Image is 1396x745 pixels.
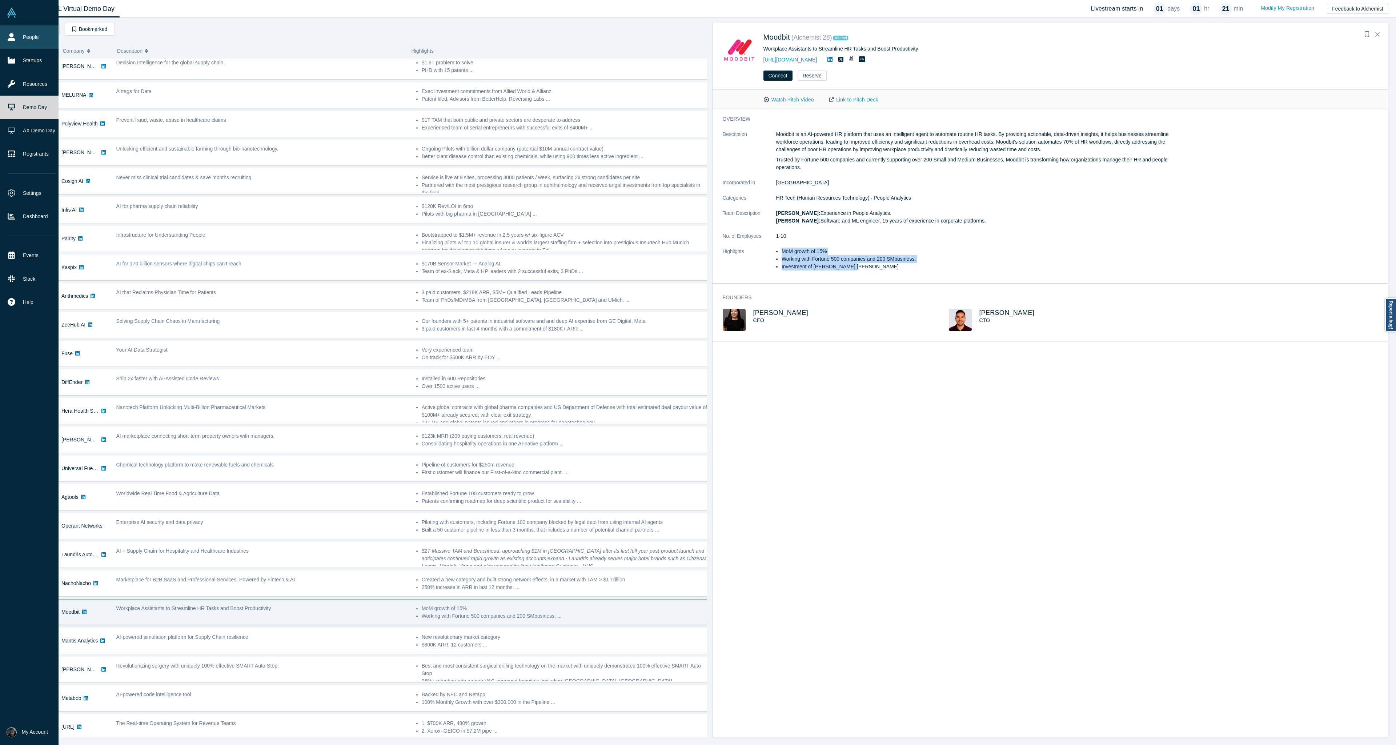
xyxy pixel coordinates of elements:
li: Ongoing Pilots with billion dollar company (potential $10M annual contract value) [422,145,708,153]
a: Arithmedics [61,293,88,299]
li: $170B Sensor Market → Analog AI; [422,260,708,268]
button: Bookmark [1362,29,1372,40]
span: [PERSON_NAME] [753,309,809,316]
li: 100% Monthly Growth with over $300,000 in the Pipeline ... [422,698,708,706]
a: DiffEnder [61,379,83,385]
span: Nanotech Platform Unlocking Multi-Billion Pharmaceutical Markets [116,404,266,410]
li: Very experienced team [422,346,708,354]
a: Agtools [61,494,79,500]
a: [URL][DOMAIN_NAME] [763,57,817,63]
img: Moodbit's Logo [723,31,756,64]
span: Airtags for Data [116,88,152,94]
li: Backed by NEC and Netapp [422,691,708,698]
li: Built a 50 customer pipeline in less than 3 months, that includes a number of potential channel p... [422,526,708,534]
a: Operant Networks [61,523,103,529]
strong: [PERSON_NAME]: [776,218,821,224]
p: min [1233,4,1243,13]
span: HR Tech (Human Resources Technology) · People Analytics [776,195,911,201]
span: Revolutionizing surgery with uniquely 100% effective SMART Auto-Stop. [116,663,279,669]
a: Laundris Autonomous Inventory Management [61,552,164,557]
span: AI-powered simulation platform for Supply Chain resilience [116,634,248,640]
span: CEO [753,317,764,323]
a: Report a bug! [1385,298,1396,332]
span: Your AI Data Strategist. [116,347,169,353]
li: 96%+ retention rate among VAC-approved hospitals, including [GEOGRAPHIC_DATA], [GEOGRAPHIC_DATA],... [422,677,708,693]
li: $123k MRR (209 paying customers, real revenue) [422,432,708,440]
p: days [1167,4,1180,13]
li: Investment of [PERSON_NAME] [PERSON_NAME] [782,263,1175,271]
li: Exec investment commitments from Allied World & Allianz [422,88,708,95]
li: On track for $500K ARR by EOY ... [422,354,708,361]
div: 01 [1153,3,1166,15]
strong: [PERSON_NAME]: [776,210,821,216]
a: Hera Health Solutions [61,408,111,414]
span: Help [23,299,33,306]
button: Company [63,43,110,59]
button: Description [117,43,404,59]
a: [PERSON_NAME] [61,63,103,69]
li: MoM growth of 15% [782,248,1175,255]
a: Polyview Health [61,121,98,127]
li: Created a new category and built strong network effects, in a market with TAM > $1 Trillion [422,576,708,584]
li: First customer will finance our First-of-a-kind commercial plant. ... [422,469,708,476]
a: Infis AI [61,207,77,213]
h3: Founders [723,294,1165,301]
span: Alumni [833,36,848,40]
a: Universal Fuel Technologies [61,465,125,471]
a: Moodbit [763,33,790,41]
img: Alchemist Vault Logo [7,8,17,18]
a: Class XL Virtual Demo Day [31,0,120,17]
span: Prevent fraud, waste, abuse in healthcare claims [116,117,226,123]
button: My Account [7,727,48,737]
button: Connect [763,71,793,81]
span: Marketplace for B2B SaaS and Professional Services, Powered by Fintech & AI [116,577,295,582]
li: New revolutionary market category [422,633,708,641]
a: MELURNA [61,92,86,98]
a: [PERSON_NAME] [61,149,103,155]
span: My Account [22,728,48,736]
li: Working with Fortune 500 companies and 200 SMbusiness. ... [422,612,708,620]
img: Alfredo Jaldin's Profile Image [949,309,972,331]
button: Bookmarked [65,23,115,36]
p: Moodbit is an AI-powered HR platform that uses an intelligent agent to automate routine HR tasks.... [776,131,1175,153]
li: Piloting with customers, including Fortune 100 company blocked by legal dept from using internal ... [422,518,708,526]
span: Ship 2x faster with AI-Assisted Code Reviews [116,376,219,381]
li: $120K Rev/LOI in 6mo [422,203,708,210]
li: Better plant disease control than existing chemicals, while using 900 times less active ingredien... [422,153,708,160]
dt: Categories [723,194,776,209]
li: Patents confirming roadmap for deep scientific product for scalability ... [422,497,708,505]
a: [PERSON_NAME] [979,309,1035,316]
a: Cosign AI [61,178,83,184]
dd: [GEOGRAPHIC_DATA] [776,179,1175,187]
li: Bootstrapped to $1.5M+ revenue in 2.5 years w/ six-figure ACV [422,231,708,239]
dt: Description [723,131,776,179]
li: Team of PhDs/MD/MBA from [GEOGRAPHIC_DATA], [GEOGRAPHIC_DATA] and UMich. ... [422,296,708,304]
span: AI + Supply Chain for Hospitality and Healthcare Industries [116,548,249,554]
a: Mantis Analytics [61,638,98,644]
span: Enterprise AI security and data privacy [116,519,203,525]
li: Pilots with big pharma in [GEOGRAPHIC_DATA] ... [422,210,708,218]
p: Experience in People Analytics. Software and ML engineer. 15 years of experience in corporate pla... [776,209,1175,225]
li: Active global contracts with global pharma companies and US Department of Defense with total esti... [422,404,708,419]
span: CTO [979,317,990,323]
a: [URL] [61,724,75,730]
span: Never miss clinical trial candidates & save months recruiting [116,175,252,180]
div: 21 [1219,3,1232,15]
span: Chemical technology platform to make renewable fuels and chemicals [116,462,274,468]
li: Patent filed, Advisors from BetterHelp, Reversing Labs ... [422,95,708,103]
span: Unlocking efficient and sustainable farming through bio-nanotechnology. [116,146,278,152]
dt: Team Description [723,209,776,232]
li: Established Fortune 100 customers ready to grow [422,490,708,497]
img: Rami Chousein's Account [7,727,17,737]
li: Pipeline of customers for $250m revenue. [422,461,708,469]
li: Over 1500 active users ... [422,382,708,390]
li: MoM growth of 15% [422,605,708,612]
li: 3 paid customers, $218K ARR, $5M+ Qualified Leads Pipeline [422,289,708,296]
em: $2T Massive TAM and Beachhead. approaching $1M in [GEOGRAPHIC_DATA] after its first full year pos... [422,548,708,569]
button: Reserve [798,71,827,81]
h4: Livestream starts in [1091,5,1143,12]
img: Miho Shoji's Profile Image [723,309,746,331]
span: AI for 170 billion sensors where digital chips can't reach [116,261,241,267]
